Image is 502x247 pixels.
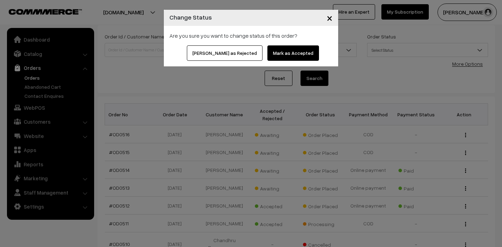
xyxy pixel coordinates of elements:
button: [PERSON_NAME] as Rejected [187,45,263,61]
span: × [327,11,333,24]
button: Close [321,7,338,29]
h4: Change Status [169,13,212,22]
div: Are you sure you want to change status of this order? [169,31,333,40]
button: Mark as Accepted [267,45,319,61]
